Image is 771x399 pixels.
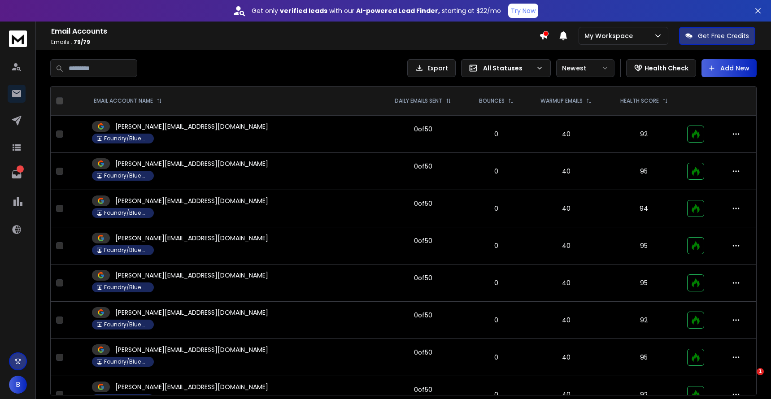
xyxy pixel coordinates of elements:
td: 94 [606,190,682,227]
td: 40 [526,302,606,339]
p: [PERSON_NAME][EMAIL_ADDRESS][DOMAIN_NAME] [115,196,268,205]
td: 40 [526,339,606,376]
button: Try Now [508,4,538,18]
p: Emails : [51,39,539,46]
p: Foundry/Blue Collar [104,284,149,291]
p: 0 [472,316,521,325]
p: Health Check [645,64,688,73]
p: Get Free Credits [698,31,749,40]
p: [PERSON_NAME][EMAIL_ADDRESS][DOMAIN_NAME] [115,271,268,280]
strong: AI-powered Lead Finder, [356,6,440,15]
a: 1 [8,165,26,183]
span: 79 / 79 [74,38,90,46]
p: 0 [472,353,521,362]
td: 95 [606,265,682,302]
p: [PERSON_NAME][EMAIL_ADDRESS][DOMAIN_NAME] [115,308,268,317]
div: 0 of 50 [414,311,432,320]
p: All Statuses [483,64,532,73]
td: 40 [526,153,606,190]
div: 0 of 50 [414,199,432,208]
span: 1 [757,368,764,375]
p: WARMUP EMAILS [540,97,583,104]
button: B [9,376,27,394]
p: [PERSON_NAME][EMAIL_ADDRESS][DOMAIN_NAME] [115,159,268,168]
p: HEALTH SCORE [620,97,659,104]
p: Foundry/Blue Collar [104,172,149,179]
div: EMAIL ACCOUNT NAME [94,97,162,104]
p: 0 [472,390,521,399]
td: 40 [526,190,606,227]
td: 40 [526,116,606,153]
button: Health Check [626,59,696,77]
p: 0 [472,278,521,287]
button: Get Free Credits [679,27,755,45]
div: 0 of 50 [414,273,432,282]
div: 0 of 50 [414,348,432,357]
p: Try Now [511,6,536,15]
div: 0 of 50 [414,162,432,171]
p: [PERSON_NAME][EMAIL_ADDRESS][DOMAIN_NAME] [115,345,268,354]
div: 0 of 50 [414,385,432,394]
p: Foundry/Blue Collar [104,209,149,217]
p: BOUNCES [479,97,505,104]
td: 95 [606,153,682,190]
p: 1 [17,165,24,173]
h1: Email Accounts [51,26,539,37]
p: 0 [472,130,521,139]
p: Foundry/Blue Collar [104,358,149,365]
p: [PERSON_NAME][EMAIL_ADDRESS][DOMAIN_NAME] [115,122,268,131]
p: Get only with our starting at $22/mo [252,6,501,15]
iframe: Intercom live chat [738,368,760,390]
button: Add New [701,59,757,77]
p: Foundry/Blue Collar [104,135,149,142]
p: [PERSON_NAME][EMAIL_ADDRESS][DOMAIN_NAME] [115,382,268,391]
p: Foundry/Blue Collar [104,321,149,328]
td: 40 [526,265,606,302]
p: 0 [472,204,521,213]
strong: verified leads [280,6,327,15]
button: Export [407,59,456,77]
p: My Workspace [584,31,636,40]
p: 0 [472,167,521,176]
p: Foundry/Blue Collar [104,247,149,254]
img: logo [9,30,27,47]
div: 0 of 50 [414,236,432,245]
p: [PERSON_NAME][EMAIL_ADDRESS][DOMAIN_NAME] [115,234,268,243]
p: DAILY EMAILS SENT [395,97,442,104]
button: Newest [556,59,614,77]
td: 95 [606,227,682,265]
p: 0 [472,241,521,250]
div: 0 of 50 [414,125,432,134]
td: 92 [606,302,682,339]
td: 40 [526,227,606,265]
td: 95 [606,339,682,376]
td: 92 [606,116,682,153]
